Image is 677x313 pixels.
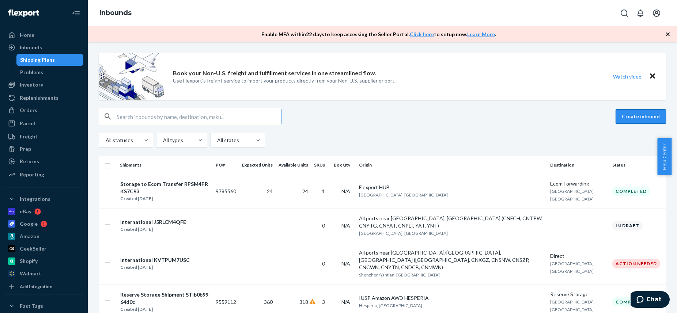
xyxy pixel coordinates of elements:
div: GeekSeller [20,245,46,252]
div: Problems [20,69,43,76]
div: Created [DATE] [120,306,209,313]
div: Completed [612,187,650,196]
span: [GEOGRAPHIC_DATA], [GEOGRAPHIC_DATA] [550,261,595,274]
div: Reserve Storage Shipment STIb0b9964d0c [120,291,209,306]
a: Returns [4,156,83,167]
p: Book your Non-U.S. freight and fulfillment services in one streamlined flow. [173,69,376,77]
span: 360 [264,299,273,305]
span: — [216,222,220,229]
th: Status [609,156,666,174]
span: 3 [322,299,325,305]
div: Flexport HUB [359,184,545,191]
a: Prep [4,143,83,155]
th: Expected Units [239,156,276,174]
span: [GEOGRAPHIC_DATA], [GEOGRAPHIC_DATA] [550,299,595,312]
span: 0 [322,222,325,229]
a: Home [4,29,83,41]
div: Parcel [20,120,35,127]
span: — [550,222,555,229]
span: [GEOGRAPHIC_DATA], [GEOGRAPHIC_DATA] [550,188,595,202]
span: Hesperia, [GEOGRAPHIC_DATA] [359,303,422,308]
div: Add Integration [20,283,52,290]
span: 24 [302,188,308,194]
div: International KVTPUM7USC [120,256,190,264]
iframe: Opens a widget where you can chat to one of our agents [631,291,670,309]
div: Reporting [20,171,44,178]
span: 24 [267,188,273,194]
th: Shipments [117,156,213,174]
input: All states [216,137,217,144]
a: Orders [4,104,83,116]
a: Reporting [4,169,83,180]
div: Ecom Forwarding [550,180,606,187]
a: Freight [4,131,83,142]
ol: breadcrumbs [94,3,137,24]
img: Flexport logo [8,9,39,17]
div: Orders [20,107,37,114]
button: Create inbound [616,109,666,124]
div: Inventory [20,81,43,88]
th: Box Qty [331,156,356,174]
span: 1 [322,188,325,194]
span: 0 [322,260,325,267]
div: Completed [612,297,650,306]
span: 318 [299,299,308,305]
span: [GEOGRAPHIC_DATA], [GEOGRAPHIC_DATA] [359,230,448,236]
a: Problems [16,66,84,78]
button: Open Search Box [617,6,632,20]
a: Walmart [4,268,83,279]
button: Fast Tags [4,300,83,312]
a: Inventory [4,79,83,91]
input: Search inbounds by name, destination, msku... [117,109,281,124]
div: Created [DATE] [120,264,190,271]
div: Direct [550,252,606,260]
button: Help Center [657,138,672,175]
a: Shipping Plans [16,54,84,66]
div: Storage to Ecom Transfer RPSM4PRKS7C93 [120,180,209,195]
a: Click here [410,31,434,37]
span: — [304,222,308,229]
div: In draft [612,221,643,230]
div: Prep [20,145,31,153]
p: Enable MFA within 22 days to keep accessing the Seller Portal. to setup now. . [261,31,496,38]
div: IUSP Amazon AWD HESPERIA [359,294,545,302]
div: eBay [20,208,31,215]
div: Shipping Plans [20,56,55,64]
span: — [216,260,220,267]
button: Integrations [4,193,83,205]
div: Replenishments [20,94,58,102]
div: Amazon [20,233,39,240]
a: Replenishments [4,92,83,104]
td: 9785560 [213,174,239,209]
a: Add Integration [4,282,83,291]
a: GeekSeller [4,243,83,255]
a: Shopify [4,255,83,267]
th: Origin [356,156,548,174]
th: PO# [213,156,239,174]
span: N/A [341,222,350,229]
span: N/A [341,260,350,267]
a: Inbounds [4,42,83,53]
th: Destination [547,156,609,174]
div: All ports near [GEOGRAPHIC_DATA]/[GEOGRAPHIC_DATA], [GEOGRAPHIC_DATA] ([GEOGRAPHIC_DATA], CNXGZ, ... [359,249,545,271]
div: All ports near [GEOGRAPHIC_DATA], [GEOGRAPHIC_DATA] (CNFCH, CNTPW, CNYTG, CNYAT, CNPLI, YAT, YNT) [359,215,545,229]
a: Amazon [4,230,83,242]
div: Google [20,220,38,228]
div: Home [20,31,34,39]
a: Parcel [4,118,83,129]
span: — [304,260,308,267]
span: N/A [341,299,350,305]
a: eBay [4,206,83,217]
div: Shopify [20,257,38,265]
th: SKUs [311,156,331,174]
a: Inbounds [99,9,132,17]
a: Learn More [467,31,495,37]
div: International J5RLCM4QFE [120,218,186,226]
div: Created [DATE] [120,195,209,202]
div: Freight [20,133,38,140]
div: Action Needed [612,259,660,268]
div: Fast Tags [20,302,43,310]
button: Close Navigation [69,6,83,20]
